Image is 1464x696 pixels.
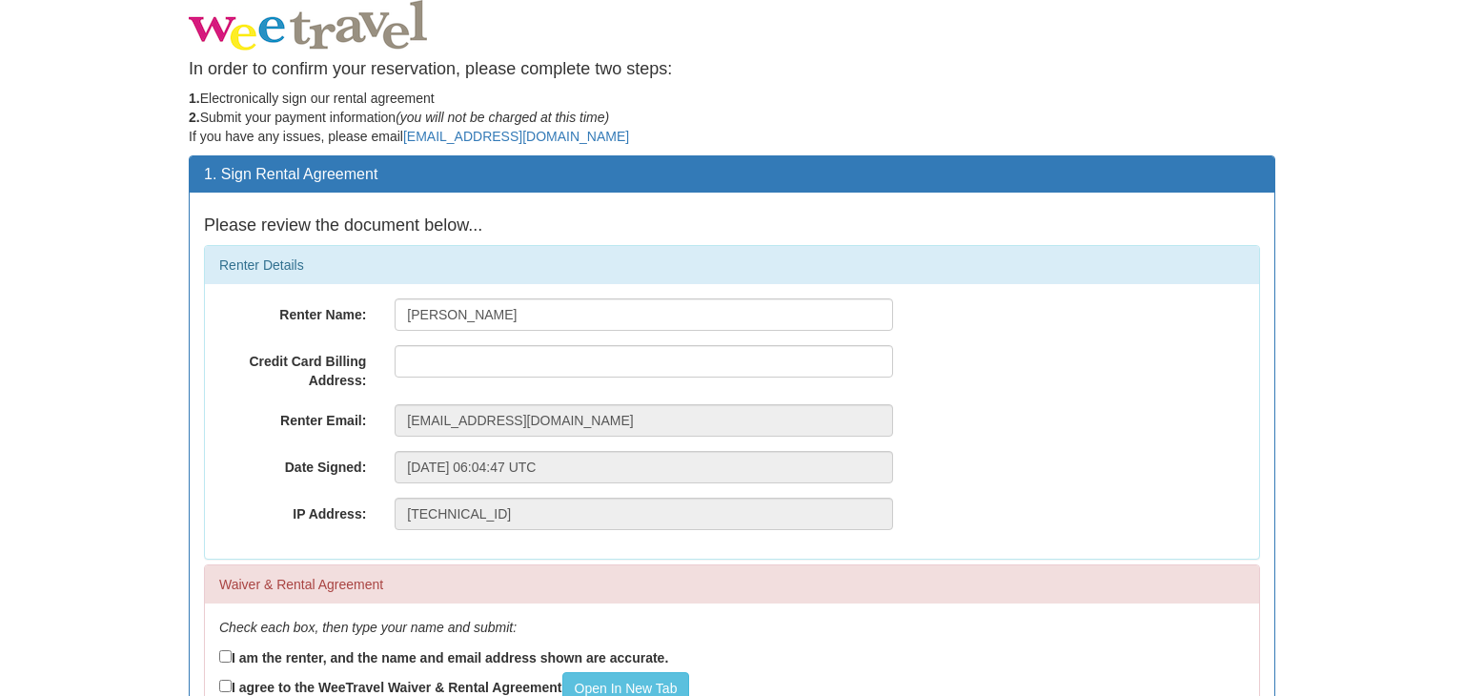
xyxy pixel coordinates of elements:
strong: 1. [189,91,200,106]
label: I am the renter, and the name and email address shown are accurate. [219,646,668,667]
label: Renter Email: [205,404,380,430]
h4: Please review the document below... [204,216,1260,235]
input: I am the renter, and the name and email address shown are accurate. [219,650,232,663]
h3: 1. Sign Rental Agreement [204,166,1260,183]
label: Renter Name: [205,298,380,324]
em: Check each box, then type your name and submit: [219,620,517,635]
div: Waiver & Rental Agreement [205,565,1259,604]
h4: In order to confirm your reservation, please complete two steps: [189,60,1275,79]
p: Electronically sign our rental agreement Submit your payment information If you have any issues, ... [189,89,1275,146]
input: I agree to the WeeTravel Waiver & Rental AgreementOpen In New Tab [219,680,232,692]
div: Renter Details [205,246,1259,284]
a: [EMAIL_ADDRESS][DOMAIN_NAME] [403,129,629,144]
strong: 2. [189,110,200,125]
em: (you will not be charged at this time) [396,110,609,125]
label: Credit Card Billing Address: [205,345,380,390]
label: IP Address: [205,498,380,523]
label: Date Signed: [205,451,380,477]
